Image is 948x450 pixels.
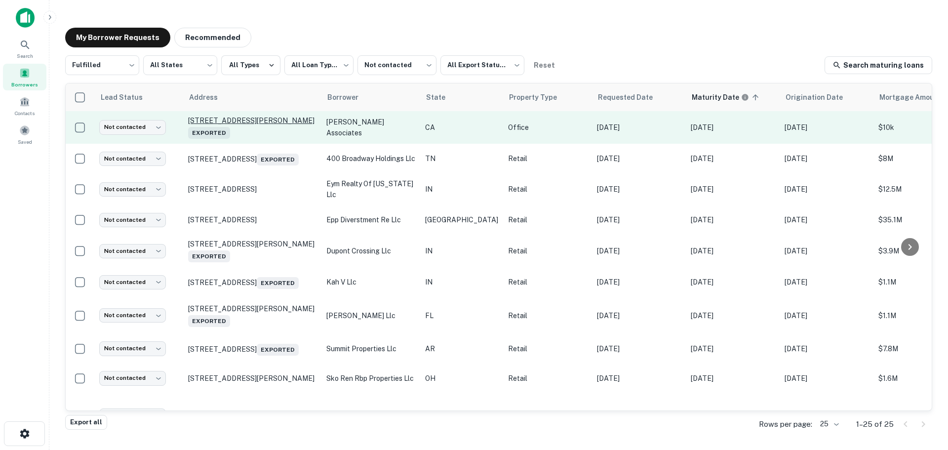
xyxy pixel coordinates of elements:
th: Borrower [321,83,420,111]
p: sko ren rbp properties llc [326,373,415,384]
p: Retail [508,277,587,287]
th: Property Type [503,83,592,111]
p: epp diverstment re llc [326,214,415,225]
div: Not contacted [99,152,166,166]
p: TN [425,153,498,164]
p: [DATE] [597,373,681,384]
p: Retail [508,343,587,354]
p: [PERSON_NAME] llc [326,310,415,321]
p: Retail [508,214,587,225]
p: Office [508,122,587,133]
th: Address [183,83,321,111]
span: Address [189,91,231,103]
p: IN [425,277,498,287]
p: [DATE] [785,277,869,287]
th: Lead Status [94,83,183,111]
p: [DATE] [691,277,775,287]
div: Not contacted [99,371,166,385]
div: Not contacted [99,308,166,323]
p: [DATE] [785,122,869,133]
p: [DATE] [691,245,775,256]
p: [DATE] [785,214,869,225]
button: Export all [65,415,107,430]
p: Retail [508,310,587,321]
p: [DATE] [597,310,681,321]
span: Origination Date [786,91,856,103]
button: My Borrower Requests [65,28,170,47]
a: Contacts [3,92,46,119]
span: Contacts [15,109,35,117]
div: All Export Statuses [440,52,524,78]
div: 25 [816,417,840,431]
a: Search [3,35,46,62]
span: Requested Date [598,91,666,103]
p: CA [425,122,498,133]
div: Not contacted [99,120,166,134]
p: [DATE] [691,184,775,195]
p: [DATE] [691,153,775,164]
p: Retail [508,184,587,195]
p: [STREET_ADDRESS][PERSON_NAME] [188,304,316,327]
p: AR [425,343,498,354]
span: Exported [188,127,230,139]
span: Borrowers [11,81,38,88]
p: IN [425,184,498,195]
span: Exported [257,344,299,356]
span: Lead Status [100,91,156,103]
p: [STREET_ADDRESS] [188,152,316,165]
p: [STREET_ADDRESS][PERSON_NAME] [188,116,316,139]
span: Property Type [509,91,570,103]
p: [DATE] [691,122,775,133]
p: dupont crossing llc [326,245,415,256]
span: Exported [188,315,230,327]
p: [DATE] [785,343,869,354]
p: [DATE] [691,310,775,321]
p: [DATE] [785,373,869,384]
div: Not contacted [99,409,166,423]
th: Requested Date [592,83,686,111]
p: [DATE] [597,184,681,195]
div: Not contacted [99,182,166,197]
p: IN [425,245,498,256]
div: Not contacted [99,341,166,356]
span: Saved [18,138,32,146]
div: Not contacted [357,52,436,78]
p: [DATE] [597,245,681,256]
p: [GEOGRAPHIC_DATA] [425,214,498,225]
p: [PERSON_NAME] associates [326,117,415,138]
p: [DATE] [597,153,681,164]
button: Reset [528,55,560,75]
p: OH [425,373,498,384]
span: Exported [257,154,299,165]
p: summit properties llc [326,343,415,354]
p: [STREET_ADDRESS] [188,215,316,224]
img: capitalize-icon.png [16,8,35,28]
span: Exported [257,277,299,289]
p: Retail [508,245,587,256]
button: All Types [221,55,280,75]
p: [DATE] [597,122,681,133]
a: Saved [3,121,46,148]
div: Maturity dates displayed may be estimated. Please contact the lender for the most accurate maturi... [692,92,749,103]
div: Chat Widget [899,371,948,418]
p: [DATE] [691,373,775,384]
div: All States [143,52,217,78]
p: [DATE] [785,153,869,164]
p: [STREET_ADDRESS] [188,185,316,194]
span: State [426,91,458,103]
h6: Maturity Date [692,92,739,103]
div: Not contacted [99,244,166,258]
a: Borrowers [3,64,46,90]
span: Borrower [327,91,371,103]
p: [DATE] [597,277,681,287]
p: [STREET_ADDRESS] [188,342,316,356]
p: FL [425,310,498,321]
p: [DATE] [597,214,681,225]
div: Fulfilled [65,52,139,78]
p: [STREET_ADDRESS][PERSON_NAME] [188,374,316,383]
p: Retail [508,153,587,164]
th: Maturity dates displayed may be estimated. Please contact the lender for the most accurate maturi... [686,83,780,111]
div: Not contacted [99,275,166,289]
